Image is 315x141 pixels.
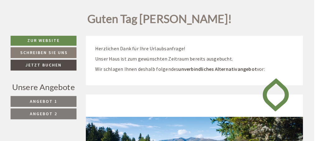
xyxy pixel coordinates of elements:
span: Angebot 1 [30,98,57,104]
div: Guten Tag, wie können wir Ihnen helfen? [5,17,102,36]
strong: unverbindliches Alternativangebot [178,66,257,72]
a: Zur Website [11,36,77,46]
h1: Guten Tag [PERSON_NAME]! [87,13,232,28]
div: [GEOGRAPHIC_DATA] [10,18,99,23]
span: Angebot 2 [30,111,57,116]
div: [DATE] [88,5,110,16]
p: Unser Haus ist zum gewünschten Zeitraum bereits ausgebucht. [95,55,294,62]
p: Herzlichen Dank für Ihre Urlaubsanfrage! [95,45,294,52]
p: Wir schlagen Ihnen deshalb folgendes vor: [95,66,294,73]
small: 17:00 [10,30,99,35]
a: Jetzt buchen [11,60,77,70]
img: image [258,73,294,117]
div: Unsere Angebote [11,81,77,93]
a: Schreiben Sie uns [11,47,77,58]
